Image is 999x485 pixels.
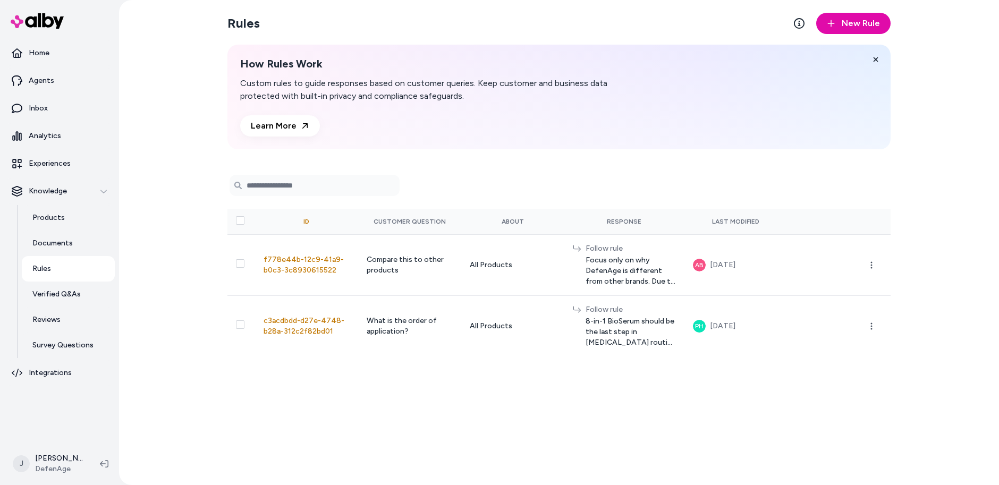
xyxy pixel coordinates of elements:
img: alby Logo [11,13,64,29]
button: Select row [236,320,244,329]
span: 8-in-1 BioSerum should be the last step in [MEDICAL_DATA] routine (besides sunscreen & makeup). [586,316,676,348]
a: Verified Q&As [22,282,115,307]
div: About [470,217,556,226]
span: c3acdbdd-d27e-4748-b28a-312c2f82bd01 [264,316,344,336]
div: All Products [470,321,556,331]
span: Compare this to other products [367,255,444,275]
p: Home [29,48,49,58]
span: Focus only on why DefenAge is different from other brands. Due to our limited catalog, please don... [586,255,676,287]
button: J[PERSON_NAME]DefenAge [6,447,91,481]
button: New Rule [816,13,891,34]
div: [DATE] [710,320,735,333]
p: Experiences [29,158,71,169]
span: New Rule [842,17,880,30]
p: Agents [29,75,54,86]
p: [PERSON_NAME] [35,453,83,464]
p: Inbox [29,103,48,114]
a: Survey Questions [22,333,115,358]
div: Follow rule [586,304,676,315]
span: f778e44b-12c9-41a9-b0c3-3c8930615522 [264,255,344,275]
p: Reviews [32,314,61,325]
div: Last Modified [693,217,779,226]
a: Home [4,40,115,66]
a: Experiences [4,151,115,176]
a: Documents [22,231,115,256]
button: PH [693,320,706,333]
a: Rules [22,256,115,282]
div: [DATE] [710,259,735,271]
p: Verified Q&As [32,289,81,300]
div: Follow rule [586,243,676,254]
button: Select row [236,259,244,268]
p: Integrations [29,368,72,378]
button: Knowledge [4,178,115,204]
p: Documents [32,238,73,249]
a: Integrations [4,360,115,386]
a: Reviews [22,307,115,333]
div: All Products [470,260,556,270]
span: DefenAge [35,464,83,474]
a: Analytics [4,123,115,149]
p: Survey Questions [32,340,94,351]
div: Response [573,217,676,226]
p: Knowledge [29,186,67,197]
p: Analytics [29,131,61,141]
p: Products [32,212,65,223]
button: Select all [236,216,244,225]
a: Inbox [4,96,115,121]
h2: How Rules Work [240,57,648,71]
span: J [13,455,30,472]
button: AB [693,259,706,271]
a: Agents [4,68,115,93]
a: Learn More [240,115,320,137]
div: Customer Question [367,217,453,226]
p: Rules [32,263,51,274]
span: What is the order of application? [367,316,437,336]
div: ID [303,217,309,226]
a: Products [22,205,115,231]
p: Custom rules to guide responses based on customer queries. Keep customer and business data protec... [240,77,648,103]
h2: Rules [227,15,260,32]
